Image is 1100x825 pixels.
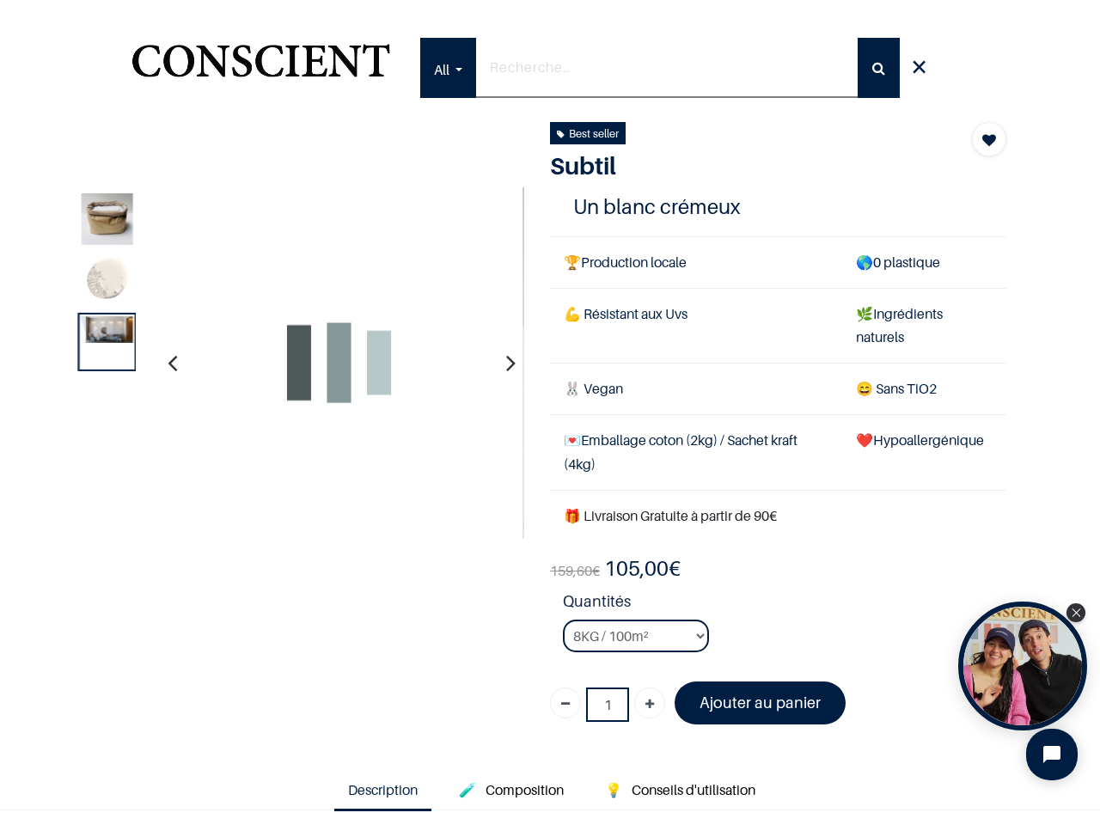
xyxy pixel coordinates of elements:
span: 💡 [605,781,622,798]
img: Product image [81,254,132,306]
div: Close Tolstoy widget [1066,603,1085,622]
img: Product image [162,186,515,539]
a: Logo of Conscient [128,34,394,102]
font: 🎁 Livraison Gratuite à partir de 90€ [564,507,777,524]
span: € [550,562,600,580]
img: Product image [522,186,874,539]
font: Ajouter au panier [700,694,821,712]
td: Ingrédients naturels [842,288,1006,363]
a: All [420,38,476,98]
div: Tolstoy bubble widget [958,602,1087,730]
span: Conseils d'utilisation [632,781,755,798]
b: € [604,556,681,581]
button: Add to wishlist [972,122,1006,156]
span: 🌎 [856,254,873,271]
span: 🏆 [564,254,581,271]
img: Product image [81,193,132,245]
span: 105,00 [604,556,669,581]
span: 🐰 Vegan [564,380,623,397]
span: Description [348,781,418,798]
img: Product image [81,316,132,343]
span: 🧪 [459,781,476,798]
span: Add to wishlist [982,130,996,150]
strong: Quantités [563,590,1006,620]
td: Production locale [550,236,842,288]
td: ans TiO2 [842,364,1006,415]
td: ❤️Hypoallergénique [842,415,1006,490]
div: Best seller [557,124,619,143]
span: 🌿 [856,305,873,322]
span: 💪 Résistant aux Uvs [564,305,687,322]
div: Open Tolstoy widget [958,602,1087,730]
span: 😄 S [856,380,883,397]
span: Composition [486,781,564,798]
span: All [434,40,449,100]
iframe: Tidio Chat [1011,714,1092,795]
h1: Subtil [550,151,938,180]
td: 0 plastique [842,236,1006,288]
a: Ajouter [634,687,665,718]
input: Recherche… [476,38,859,98]
h4: Un blanc crémeux [573,193,984,220]
td: Emballage coton (2kg) / Sachet kraft (4kg) [550,415,842,490]
span: 💌 [564,431,581,449]
a: Supprimer [550,687,581,718]
a: Ajouter au panier [675,681,846,724]
div: Open Tolstoy [958,602,1087,730]
span: 159,60 [550,562,592,579]
img: Conscient [128,34,394,102]
button: Rechercher [858,38,900,98]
